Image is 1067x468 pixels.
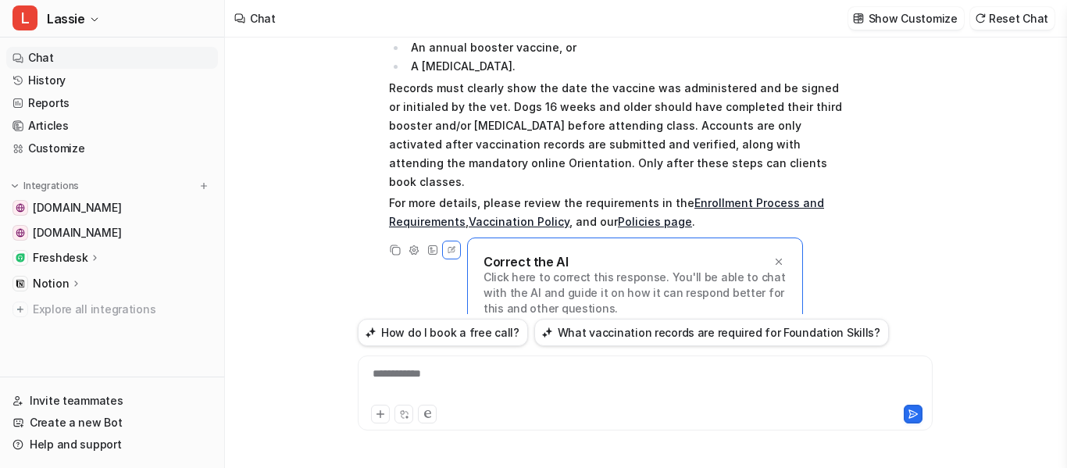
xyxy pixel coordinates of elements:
img: customize [853,13,864,24]
span: [DOMAIN_NAME] [33,225,121,241]
a: Create a new Bot [6,412,218,434]
a: Reports [6,92,218,114]
p: Integrations [23,180,79,192]
img: online.whenhoundsfly.com [16,228,25,238]
img: expand menu [9,180,20,191]
img: reset [975,13,986,24]
button: Show Customize [848,7,964,30]
img: menu_add.svg [198,180,209,191]
button: What vaccination records are required for Foundation Skills? [534,319,889,346]
a: Chat [6,47,218,69]
a: Policies page [618,215,692,228]
p: Show Customize [869,10,958,27]
a: www.whenhoundsfly.com[DOMAIN_NAME] [6,197,218,219]
a: Vaccination Policy [469,215,569,228]
a: Invite teammates [6,390,218,412]
p: Freshdesk [33,250,87,266]
a: Articles [6,115,218,137]
img: www.whenhoundsfly.com [16,203,25,213]
button: Integrations [6,178,84,194]
a: History [6,70,218,91]
a: Help and support [6,434,218,455]
span: Explore all integrations [33,297,212,322]
p: Click here to correct this response. You'll be able to chat with the AI and guide it on how it ca... [484,270,787,316]
p: Notion [33,276,69,291]
p: For more details, please review the requirements in the , , and our . [389,194,846,231]
a: Explore all integrations [6,298,218,320]
button: How do I book a free call? [358,319,528,346]
li: An annual booster vaccine, or [406,38,846,57]
img: Freshdesk [16,253,25,263]
img: Notion [16,279,25,288]
span: L [12,5,37,30]
div: Chat [250,10,276,27]
a: Customize [6,138,218,159]
span: Lassie [47,8,85,30]
li: A [MEDICAL_DATA]. [406,57,846,76]
p: Correct the AI [484,254,568,270]
a: online.whenhoundsfly.com[DOMAIN_NAME] [6,222,218,244]
p: Records must clearly show the date the vaccine was administered and be signed or initialed by the... [389,79,846,191]
img: explore all integrations [12,302,28,317]
button: Reset Chat [970,7,1055,30]
span: [DOMAIN_NAME] [33,200,121,216]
